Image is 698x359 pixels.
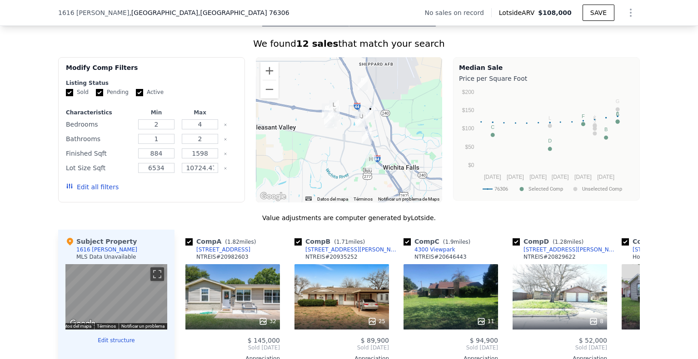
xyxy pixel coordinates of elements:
[259,317,276,326] div: 32
[368,317,385,326] div: 25
[589,317,603,326] div: 8
[468,162,474,168] text: $0
[359,110,369,126] div: 1600 Central Fwy
[185,344,280,351] span: Sold [DATE]
[66,63,237,79] div: Modify Comp Filters
[227,239,239,245] span: 1.82
[180,109,220,116] div: Max
[305,197,312,201] button: Combinaciones de teclas
[65,264,167,329] div: Mapa
[366,155,376,170] div: 2403 Wedgewood Ave
[305,253,358,261] div: NTREIS # 20935252
[65,337,167,344] button: Edit structure
[594,114,595,120] text: I
[513,246,618,253] a: [STREET_ADDRESS][PERSON_NAME]
[404,237,474,246] div: Comp C
[548,138,552,143] text: D
[593,118,596,123] text: J
[66,147,133,160] div: Finished Sqft
[65,237,137,246] div: Subject Property
[583,5,614,21] button: SAVE
[258,191,288,202] a: Abre esta zona en Google Maps (se abre en una nueva ventana)
[523,246,618,253] div: [STREET_ADDRESS][PERSON_NAME]
[330,106,340,121] div: 1604 Covington St
[66,133,133,145] div: Bathrooms
[513,237,587,246] div: Comp D
[58,37,640,50] div: We found that match your search
[507,174,524,180] text: [DATE]
[548,115,551,121] text: L
[66,89,73,96] input: Sold
[196,246,250,253] div: [STREET_ADDRESS]
[66,89,89,96] label: Sold
[552,174,569,180] text: [DATE]
[185,246,250,253] a: [STREET_ADDRESS]
[336,239,349,245] span: 1.71
[224,167,227,170] button: Clear
[60,323,91,329] button: Datos del mapa
[224,138,227,141] button: Clear
[136,89,164,96] label: Active
[294,246,400,253] a: [STREET_ADDRESS][PERSON_NAME]
[76,253,136,261] div: MLS Data Unavailable
[491,124,494,130] text: C
[582,113,585,119] text: F
[622,4,640,22] button: Show Options
[97,324,116,329] a: Términos (se abre en una nueva pestaña)
[604,127,608,132] text: B
[633,246,687,253] div: [STREET_ADDRESS]
[414,253,467,261] div: NTREIS # 20646443
[528,186,563,192] text: Selected Comp
[129,8,289,17] span: , [GEOGRAPHIC_DATA]
[224,123,227,127] button: Clear
[622,246,687,253] a: [STREET_ADDRESS]
[484,174,501,180] text: [DATE]
[260,80,279,98] button: Reducir
[445,239,454,245] span: 1.9
[538,9,572,16] span: $108,000
[462,125,474,132] text: $100
[322,103,332,119] div: 4300 Viewpark
[616,111,619,117] text: E
[513,344,607,351] span: Sold [DATE]
[439,239,474,245] span: ( miles)
[462,107,474,113] text: $150
[150,267,164,281] button: Cambiar a la vista en pantalla completa
[459,85,634,198] svg: A chart.
[574,174,592,180] text: [DATE]
[459,63,634,72] div: Median Sale
[361,337,389,344] span: $ 89,900
[324,110,334,126] div: 1432 Deville St
[529,174,547,180] text: [DATE]
[65,264,167,329] div: Street View
[196,253,249,261] div: NTREIS # 20982603
[470,337,498,344] span: $ 94,900
[593,123,597,128] text: H
[185,237,259,246] div: Comp A
[555,239,567,245] span: 1.28
[358,76,368,91] div: 3906 Hooper Dr
[355,112,365,127] div: 2716 Byrne Pl
[66,182,119,192] button: Edit all filters
[459,72,634,85] div: Price per Square Foot
[136,89,143,96] input: Active
[616,98,620,104] text: G
[362,128,372,144] div: 1203 Kenley Ave
[221,239,259,245] span: ( miles)
[248,337,280,344] span: $ 145,000
[357,112,367,128] div: 2705 Broadmoor Pl
[258,191,288,202] img: Google
[597,174,614,180] text: [DATE]
[462,89,474,95] text: $200
[66,79,237,87] div: Listing Status
[622,237,695,246] div: Comp E
[317,196,348,202] button: Datos del mapa
[582,186,622,192] text: Unselected Comp
[404,246,455,253] a: 4300 Viewpark
[365,104,375,120] div: 1616 Ivy Ln
[58,213,640,222] div: Value adjustments are computer generated by Lotside .
[294,344,389,351] span: Sold [DATE]
[404,344,498,351] span: Sold [DATE]
[66,109,133,116] div: Characteristics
